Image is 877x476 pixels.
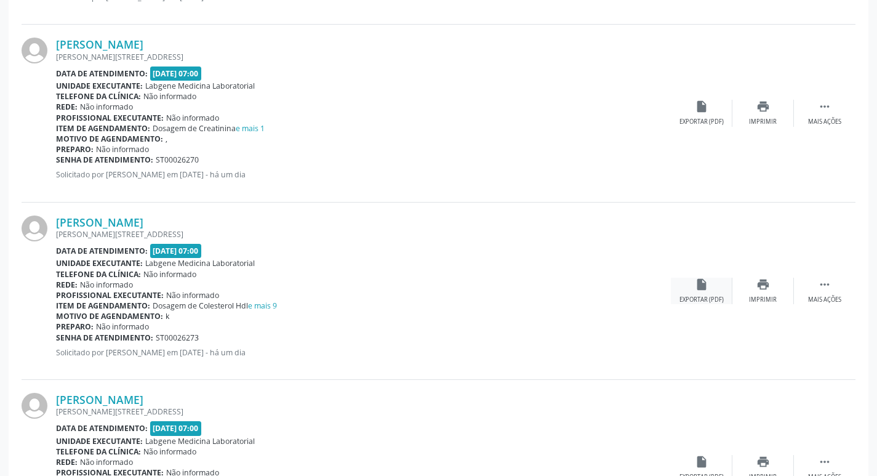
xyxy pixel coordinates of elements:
b: Data de atendimento: [56,246,148,256]
span: Não informado [143,446,196,457]
span: Não informado [96,144,149,155]
span: Não informado [143,91,196,102]
span: , [166,134,167,144]
b: Telefone da clínica: [56,269,141,280]
span: [DATE] 07:00 [150,67,202,81]
b: Unidade executante: [56,436,143,446]
b: Senha de atendimento: [56,333,153,343]
i: print [756,100,770,113]
i:  [818,278,831,291]
span: Dosagem de Creatinina [153,123,265,134]
div: Mais ações [808,296,841,304]
span: Não informado [80,280,133,290]
a: [PERSON_NAME] [56,216,143,229]
b: Unidade executante: [56,258,143,268]
b: Senha de atendimento: [56,155,153,165]
span: Não informado [143,269,196,280]
div: Exportar (PDF) [679,296,724,304]
p: Solicitado por [PERSON_NAME] em [DATE] - há um dia [56,347,671,358]
b: Data de atendimento: [56,68,148,79]
img: img [22,393,47,419]
b: Profissional executante: [56,113,164,123]
span: [DATE] 07:00 [150,421,202,435]
div: [PERSON_NAME][STREET_ADDRESS] [56,229,671,240]
b: Rede: [56,457,78,467]
b: Item de agendamento: [56,301,150,311]
i: insert_drive_file [695,455,708,469]
b: Item de agendamento: [56,123,150,134]
b: Rede: [56,102,78,112]
a: [PERSON_NAME] [56,38,143,51]
div: [PERSON_NAME][STREET_ADDRESS] [56,52,671,62]
span: ST00026270 [156,155,199,165]
i:  [818,100,831,113]
span: Não informado [96,321,149,332]
a: e mais 9 [248,301,277,311]
div: Imprimir [749,118,777,126]
span: Não informado [166,113,219,123]
b: Motivo de agendamento: [56,134,163,144]
b: Preparo: [56,321,94,332]
div: Mais ações [808,118,841,126]
p: Solicitado por [PERSON_NAME] em [DATE] - há um dia [56,169,671,180]
div: [PERSON_NAME][STREET_ADDRESS] [56,406,671,417]
i: print [756,278,770,291]
span: Não informado [166,290,219,301]
b: Telefone da clínica: [56,91,141,102]
b: Motivo de agendamento: [56,311,163,321]
span: Não informado [80,457,133,467]
div: Exportar (PDF) [679,118,724,126]
i: print [756,455,770,469]
span: Não informado [80,102,133,112]
b: Telefone da clínica: [56,446,141,457]
a: e mais 1 [236,123,265,134]
span: Labgene Medicina Laboratorial [145,258,255,268]
span: k [166,311,169,321]
b: Profissional executante: [56,290,164,301]
a: [PERSON_NAME] [56,393,143,406]
img: img [22,216,47,241]
span: Labgene Medicina Laboratorial [145,436,255,446]
i:  [818,455,831,469]
b: Unidade executante: [56,81,143,91]
i: insert_drive_file [695,100,708,113]
b: Preparo: [56,144,94,155]
img: img [22,38,47,63]
span: [DATE] 07:00 [150,244,202,258]
div: Imprimir [749,296,777,304]
span: Labgene Medicina Laboratorial [145,81,255,91]
span: ST00026273 [156,333,199,343]
i: insert_drive_file [695,278,708,291]
b: Data de atendimento: [56,423,148,434]
span: Dosagem de Colesterol Hdl [153,301,277,311]
b: Rede: [56,280,78,290]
